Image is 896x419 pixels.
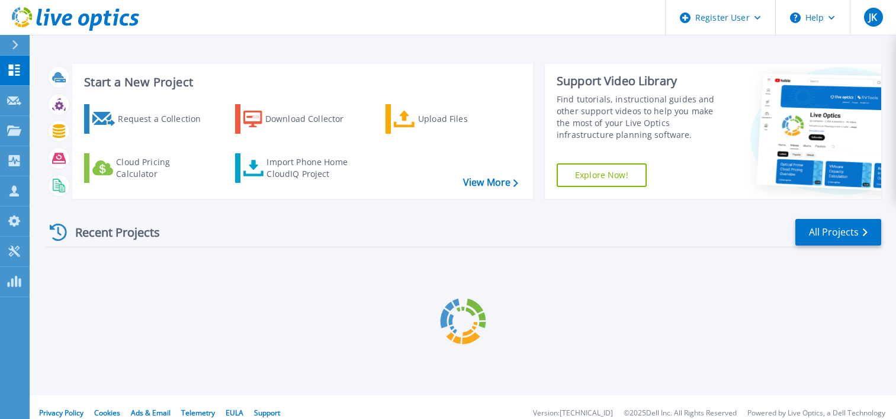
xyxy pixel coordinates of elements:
[386,104,518,134] a: Upload Files
[84,76,518,89] h3: Start a New Project
[254,408,280,418] a: Support
[557,163,647,187] a: Explore Now!
[131,408,171,418] a: Ads & Email
[624,410,737,417] li: © 2025 Dell Inc. All Rights Reserved
[39,408,84,418] a: Privacy Policy
[46,218,176,247] div: Recent Projects
[116,156,211,180] div: Cloud Pricing Calculator
[418,107,513,131] div: Upload Files
[84,104,216,134] a: Request a Collection
[181,408,215,418] a: Telemetry
[795,219,881,246] a: All Projects
[226,408,243,418] a: EULA
[235,104,367,134] a: Download Collector
[557,94,725,141] div: Find tutorials, instructional guides and other support videos to help you make the most of your L...
[265,107,360,131] div: Download Collector
[94,408,120,418] a: Cookies
[557,73,725,89] div: Support Video Library
[118,107,213,131] div: Request a Collection
[463,177,518,188] a: View More
[869,12,877,22] span: JK
[747,410,885,417] li: Powered by Live Optics, a Dell Technology
[84,153,216,183] a: Cloud Pricing Calculator
[533,410,613,417] li: Version: [TECHNICAL_ID]
[266,156,359,180] div: Import Phone Home CloudIQ Project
